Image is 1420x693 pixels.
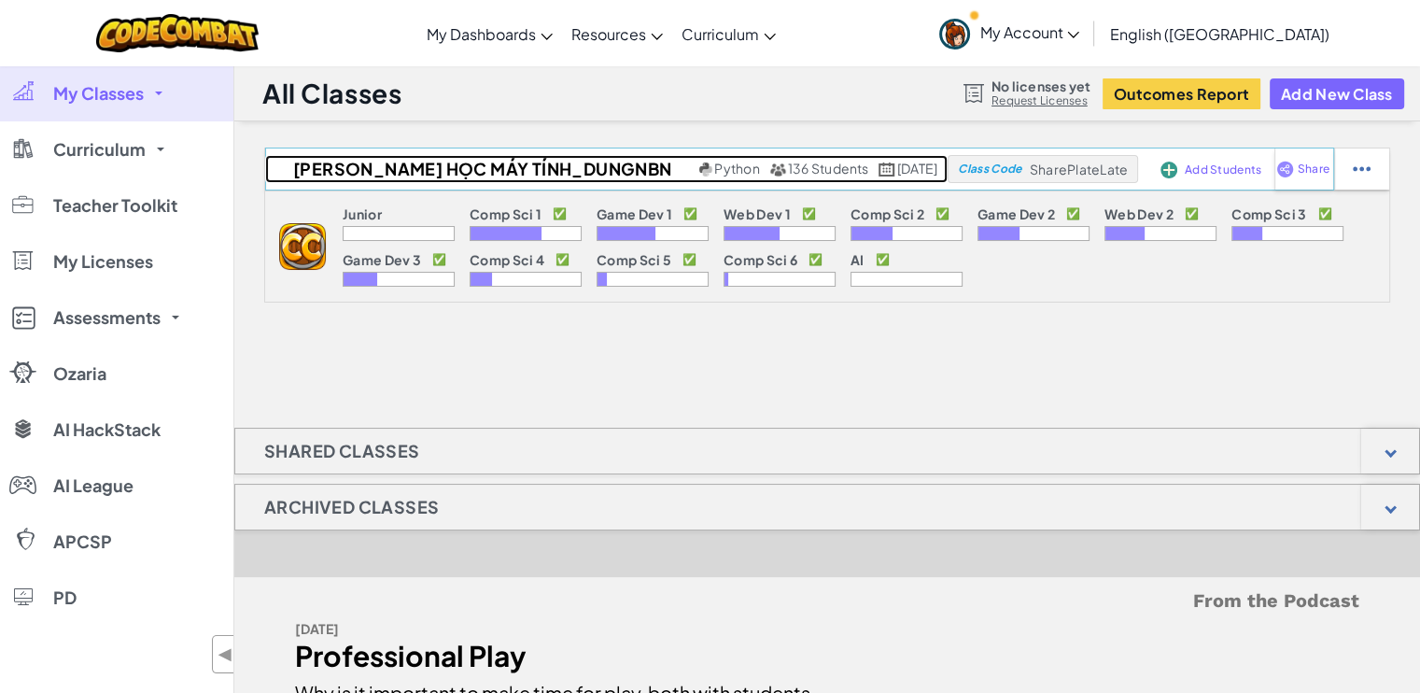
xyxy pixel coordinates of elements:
[1066,206,1080,221] p: ✅
[808,252,822,267] p: ✅
[96,14,260,52] img: CodeCombat logo
[343,252,421,267] p: Game Dev 3
[1185,164,1261,176] span: Add Students
[935,206,949,221] p: ✅
[851,252,865,267] p: AI
[897,160,937,177] span: [DATE]
[1298,163,1329,175] span: Share
[939,19,970,49] img: avatar
[53,421,161,438] span: AI HackStack
[295,643,813,670] div: Professional Play
[699,163,713,177] img: python.png
[562,8,672,59] a: Resources
[802,206,816,221] p: ✅
[432,252,446,267] p: ✅
[218,641,233,668] span: ◀
[958,163,1021,175] span: Class Code
[53,477,134,494] span: AI League
[553,206,567,221] p: ✅
[265,155,695,183] h2: [PERSON_NAME] học máy tính_DungNBN
[724,206,791,221] p: Web Dev 1
[1353,161,1371,177] img: IconStudentEllipsis.svg
[851,206,924,221] p: Comp Sci 2
[682,24,759,44] span: Curriculum
[1104,206,1174,221] p: Web Dev 2
[1160,162,1177,178] img: IconAddStudents.svg
[555,252,569,267] p: ✅
[1276,161,1294,177] img: IconShare_Purple.svg
[417,8,562,59] a: My Dashboards
[53,85,144,102] span: My Classes
[1100,8,1338,59] a: English ([GEOGRAPHIC_DATA])
[1231,206,1306,221] p: Comp Sci 3
[991,78,1090,93] span: No licenses yet
[597,252,671,267] p: Comp Sci 5
[1109,24,1329,44] span: English ([GEOGRAPHIC_DATA])
[683,206,697,221] p: ✅
[53,197,177,214] span: Teacher Toolkit
[1030,161,1129,177] span: SharePlateLate
[769,163,786,177] img: MultipleUsers.png
[53,365,106,382] span: Ozaria
[53,141,146,158] span: Curriculum
[427,24,536,44] span: My Dashboards
[295,615,813,643] div: [DATE]
[295,587,1359,615] h5: From the Podcast
[879,163,895,177] img: calendar.svg
[1103,78,1260,109] button: Outcomes Report
[876,252,890,267] p: ✅
[53,253,153,270] span: My Licenses
[991,93,1090,108] a: Request Licenses
[470,252,544,267] p: Comp Sci 4
[597,206,672,221] p: Game Dev 1
[672,8,785,59] a: Curriculum
[724,252,797,267] p: Comp Sci 6
[470,206,541,221] p: Comp Sci 1
[265,155,948,183] a: [PERSON_NAME] học máy tính_DungNBN Python 136 Students [DATE]
[1270,78,1404,109] button: Add New Class
[235,484,468,530] h1: Archived Classes
[571,24,646,44] span: Resources
[1317,206,1331,221] p: ✅
[977,206,1055,221] p: Game Dev 2
[343,206,382,221] p: Junior
[979,22,1079,42] span: My Account
[235,428,449,474] h1: Shared Classes
[262,76,401,111] h1: All Classes
[53,309,161,326] span: Assessments
[1185,206,1199,221] p: ✅
[788,160,869,177] span: 136 Students
[279,223,326,270] img: logo
[714,160,759,177] span: Python
[930,4,1089,63] a: My Account
[682,252,696,267] p: ✅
